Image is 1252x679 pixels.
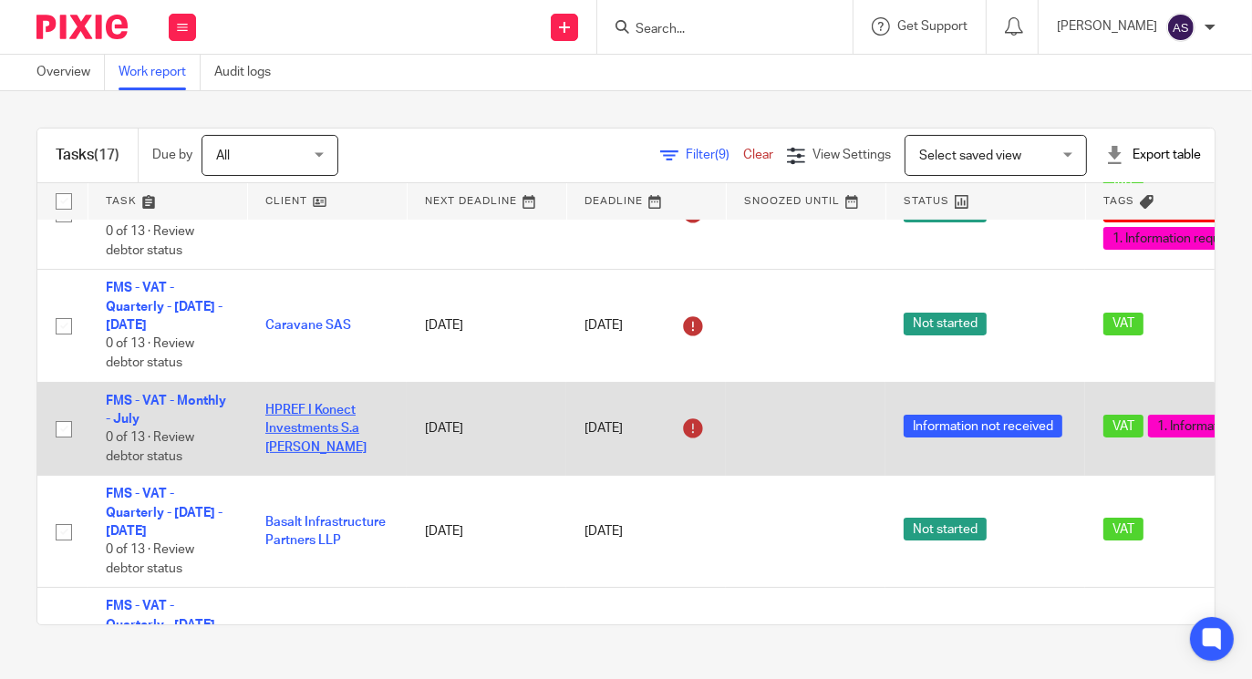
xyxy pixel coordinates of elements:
[407,476,566,588] td: [DATE]
[585,414,708,443] div: [DATE]
[743,149,773,161] a: Clear
[1103,313,1143,335] span: VAT
[265,516,386,547] a: Basalt Infrastructure Partners LLP
[216,149,230,162] span: All
[106,282,222,332] a: FMS - VAT - Quarterly - [DATE] - [DATE]
[812,149,891,161] span: View Settings
[904,415,1062,437] span: Information not received
[407,382,566,476] td: [DATE]
[407,270,566,382] td: [DATE]
[265,404,367,454] a: HPREF I Konect Investments S.a [PERSON_NAME]
[106,338,194,370] span: 0 of 13 · Review debtor status
[119,55,201,90] a: Work report
[904,518,987,540] span: Not started
[106,431,194,463] span: 0 of 13 · Review debtor status
[106,226,194,258] span: 0 of 13 · Review debtor status
[919,149,1021,162] span: Select saved view
[1103,518,1143,540] span: VAT
[1103,415,1143,437] span: VAT
[715,149,729,161] span: (9)
[1166,13,1195,42] img: svg%3E
[1057,17,1157,36] p: [PERSON_NAME]
[106,544,194,576] span: 0 of 13 · Review debtor status
[1105,146,1201,164] div: Export table
[585,522,708,540] div: [DATE]
[1104,196,1135,206] span: Tags
[94,148,119,162] span: (17)
[214,55,285,90] a: Audit logs
[152,146,192,164] p: Due by
[585,312,708,341] div: [DATE]
[265,319,351,332] a: Caravane SAS
[106,488,222,538] a: FMS - VAT - Quarterly - [DATE] - [DATE]
[634,22,798,38] input: Search
[904,313,987,335] span: Not started
[36,15,128,39] img: Pixie
[106,600,222,650] a: FMS - VAT - Quarterly - [DATE] - [DATE]
[897,20,967,33] span: Get Support
[56,146,119,165] h1: Tasks
[106,395,226,426] a: FMS - VAT - Monthly - July
[686,149,743,161] span: Filter
[36,55,105,90] a: Overview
